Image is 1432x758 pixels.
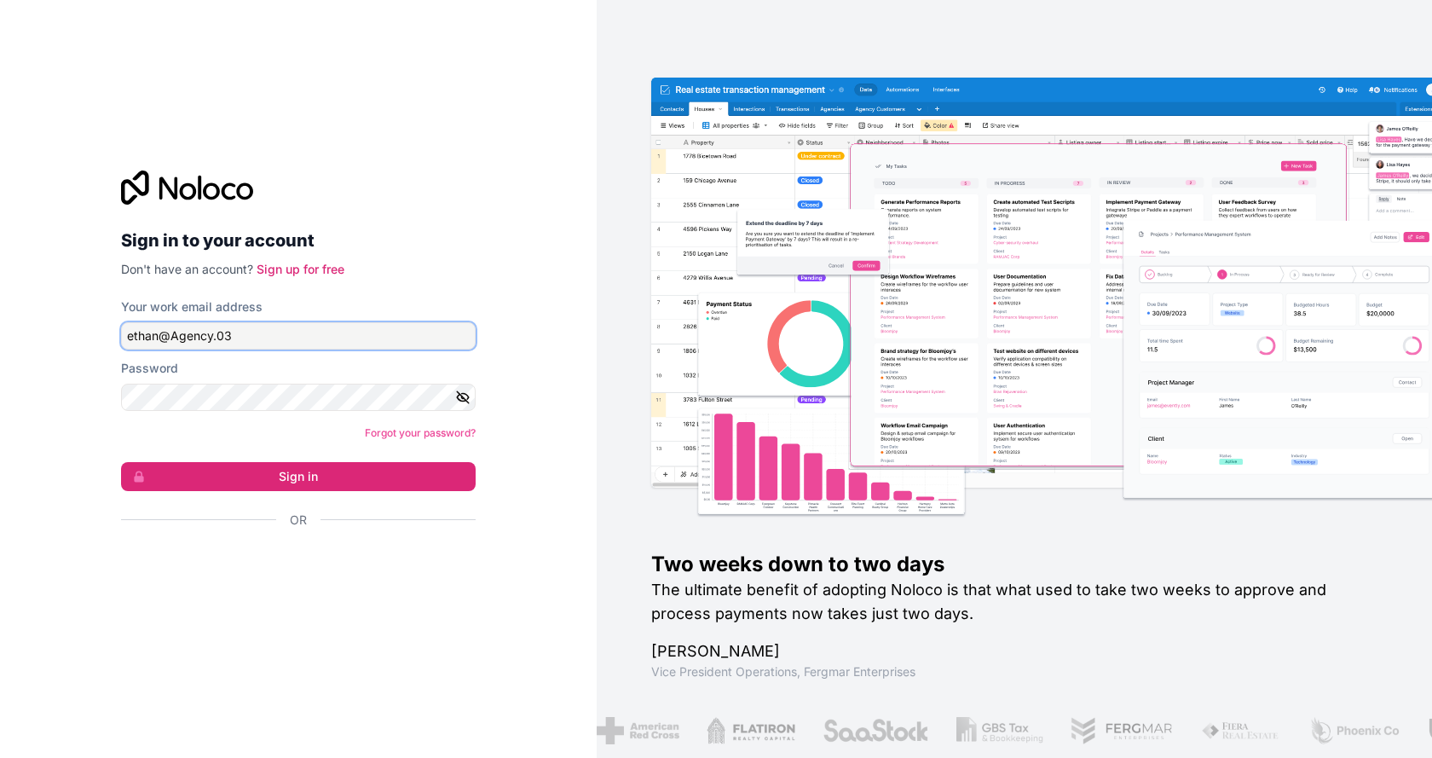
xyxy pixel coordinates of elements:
span: Or [290,512,307,529]
label: Your work email address [121,298,263,315]
a: Forgot your password? [365,426,476,439]
img: /assets/phoenix-BREaitsQ.png [1308,717,1400,744]
img: /assets/fergmar-CudnrXN5.png [1071,717,1175,744]
input: Email address [121,322,476,350]
h2: Sign in to your account [121,225,476,256]
h2: The ultimate benefit of adopting Noloco is that what used to take two weeks to approve and proces... [651,578,1377,626]
a: Sign up for free [257,262,344,276]
h1: Two weeks down to two days [651,551,1377,578]
h1: Vice President Operations , Fergmar Enterprises [651,663,1377,680]
img: /assets/gbstax-C-GtDUiK.png [956,717,1043,744]
input: Password [121,384,476,411]
button: Sign in [121,462,476,491]
label: Password [121,360,178,377]
img: /assets/flatiron-C8eUkumj.png [707,717,795,744]
img: /assets/fiera-fwj2N5v4.png [1201,717,1281,744]
img: /assets/saastock-C6Zbiodz.png [823,717,930,744]
img: /assets/american-red-cross-BAupjrZR.png [597,717,679,744]
span: Don't have an account? [121,262,253,276]
h1: [PERSON_NAME] [651,639,1377,663]
iframe: Sign in with Google Button [113,547,471,585]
